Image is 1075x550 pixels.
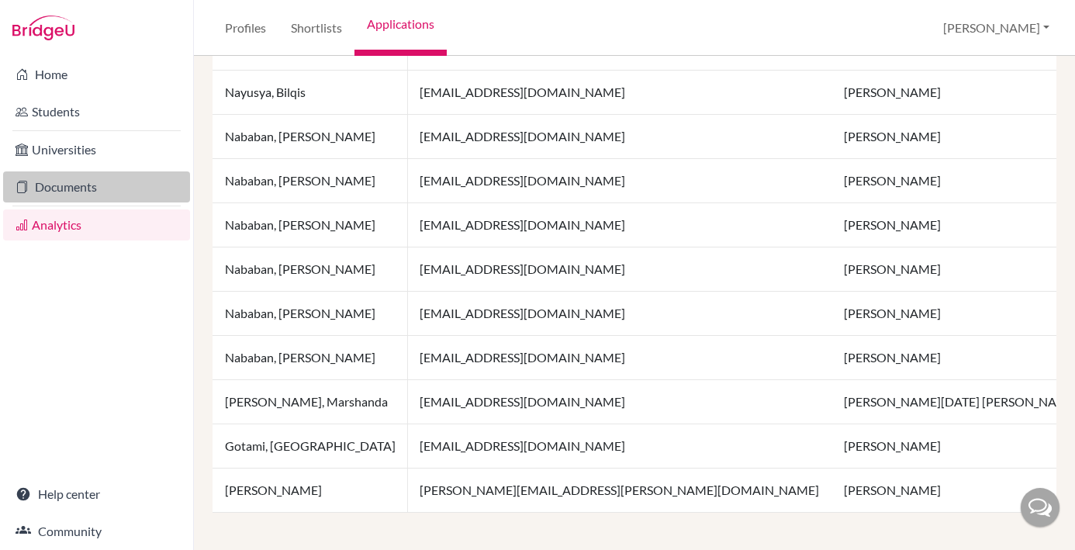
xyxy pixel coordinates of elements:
[36,11,67,25] span: Help
[407,247,831,292] td: [EMAIL_ADDRESS][DOMAIN_NAME]
[407,71,831,115] td: [EMAIL_ADDRESS][DOMAIN_NAME]
[407,424,831,469] td: [EMAIL_ADDRESS][DOMAIN_NAME]
[407,292,831,336] td: [EMAIL_ADDRESS][DOMAIN_NAME]
[213,203,408,247] td: Nababan, [PERSON_NAME]
[213,292,408,336] td: Nababan, [PERSON_NAME]
[407,115,831,159] td: [EMAIL_ADDRESS][DOMAIN_NAME]
[407,469,831,513] td: [PERSON_NAME][EMAIL_ADDRESS][PERSON_NAME][DOMAIN_NAME]
[213,424,408,469] td: Gotami, [GEOGRAPHIC_DATA]
[936,13,1056,43] button: [PERSON_NAME]
[3,134,190,165] a: Universities
[213,469,408,513] td: [PERSON_NAME]
[213,159,408,203] td: Nababan, [PERSON_NAME]
[213,247,408,292] td: Nababan, [PERSON_NAME]
[3,516,190,547] a: Community
[3,96,190,127] a: Students
[3,59,190,90] a: Home
[213,71,408,115] td: Nayusya, Bilqis
[3,209,190,240] a: Analytics
[407,203,831,247] td: [EMAIL_ADDRESS][DOMAIN_NAME]
[407,336,831,380] td: [EMAIL_ADDRESS][DOMAIN_NAME]
[12,16,74,40] img: Bridge-U
[3,171,190,202] a: Documents
[213,380,408,424] td: [PERSON_NAME], Marshanda
[407,159,831,203] td: [EMAIL_ADDRESS][DOMAIN_NAME]
[407,380,831,424] td: [EMAIL_ADDRESS][DOMAIN_NAME]
[3,479,190,510] a: Help center
[213,115,408,159] td: Nababan, [PERSON_NAME]
[213,336,408,380] td: Nababan, [PERSON_NAME]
